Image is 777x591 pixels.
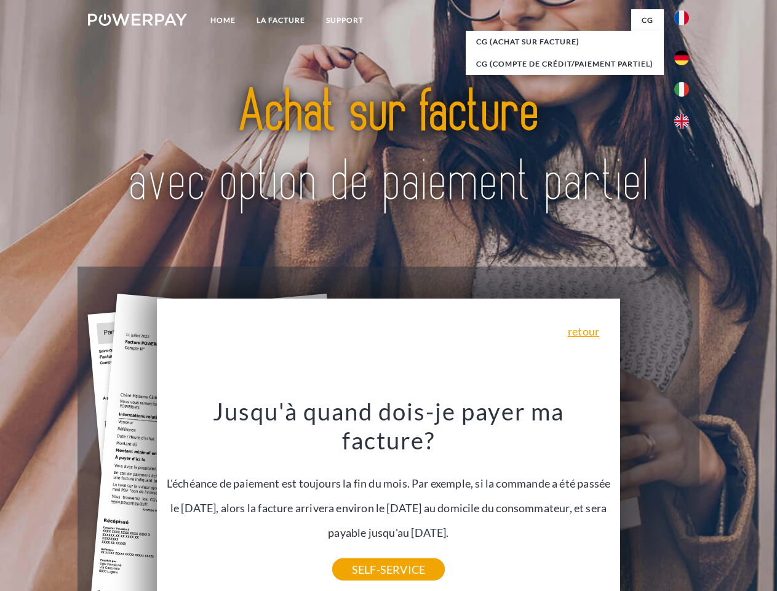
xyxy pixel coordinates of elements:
[568,326,599,337] a: retour
[674,82,689,97] img: it
[631,9,664,31] a: CG
[466,31,664,53] a: CG (achat sur facture)
[164,396,613,456] h3: Jusqu'à quand dois-je payer ma facture?
[88,14,187,26] img: logo-powerpay-white.svg
[316,9,374,31] a: Support
[246,9,316,31] a: LA FACTURE
[332,558,445,581] a: SELF-SERVICE
[466,53,664,75] a: CG (Compte de crédit/paiement partiel)
[118,59,659,236] img: title-powerpay_fr.svg
[674,10,689,25] img: fr
[674,50,689,65] img: de
[200,9,246,31] a: Home
[164,396,613,569] div: L'échéance de paiement est toujours la fin du mois. Par exemple, si la commande a été passée le [...
[674,114,689,129] img: en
